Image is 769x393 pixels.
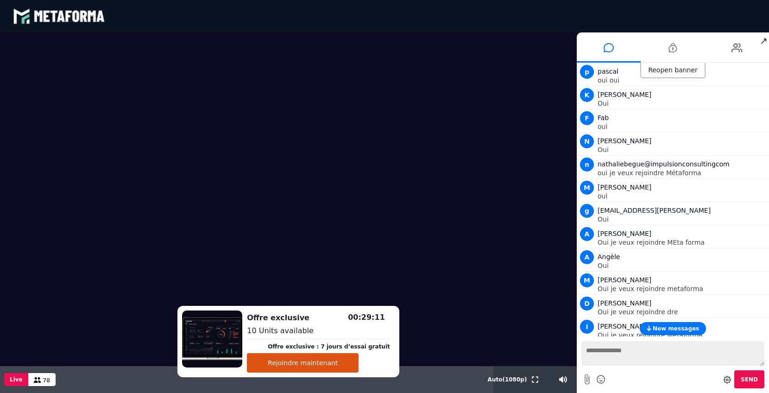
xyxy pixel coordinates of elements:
span: ↗ [758,32,769,49]
button: Send [734,370,764,388]
p: Offre exclusive : 7 jours d’essai gratuit [268,342,390,351]
p: Oui je veux rejoindre MEta forma [598,239,767,246]
span: F [580,111,594,125]
p: Oui je veux rejoindre metaforma [598,285,767,292]
span: [PERSON_NAME] [598,91,651,98]
span: [PERSON_NAME] [598,137,651,145]
span: [PERSON_NAME] [598,184,651,191]
p: Oui [598,216,767,222]
span: nathaliebegue@impulsionconsultingcom [598,160,730,168]
span: Send [741,376,758,383]
span: 78 [43,377,50,384]
p: Oui [598,146,767,153]
h2: Offre exclusive [247,312,390,323]
span: A [580,250,594,264]
span: I [580,320,594,334]
p: oui [598,193,767,199]
button: Auto(1080p) [486,366,529,393]
span: Angèle [598,253,620,260]
span: [PERSON_NAME] [598,276,651,284]
span: Auto ( 1080 p) [488,376,527,383]
button: Rejoindre maintenant [247,353,359,373]
p: oui je veux rejoindre Métaforma [598,170,767,176]
span: [PERSON_NAME] [598,299,651,307]
p: Oui je veux rejoindre Metaforma [598,332,767,338]
span: D [580,297,594,311]
p: Oui je veux rejoindre dre [598,309,767,315]
p: Oui [598,100,767,107]
span: n [580,158,594,171]
span: 00:29:11 [348,313,385,322]
div: Reopen banner [640,63,706,78]
img: 1739179564043-A1P6JPNQHWVVYF2vtlsBksFrceJM3QJX.png [182,311,242,368]
span: N [580,134,594,148]
span: A [580,227,594,241]
span: M [580,273,594,287]
span: [EMAIL_ADDRESS][PERSON_NAME] [598,207,711,214]
p: Oui [598,262,767,269]
span: K [580,88,594,102]
span: [PERSON_NAME] [598,230,651,237]
button: Live [4,373,28,386]
span: New messages [653,325,699,332]
span: g [580,204,594,218]
span: M [580,181,594,195]
span: 10 Units available [247,326,314,335]
span: Fab [598,114,609,121]
p: oui oui [598,77,767,83]
p: oui [598,123,767,130]
button: New messages [640,322,706,335]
